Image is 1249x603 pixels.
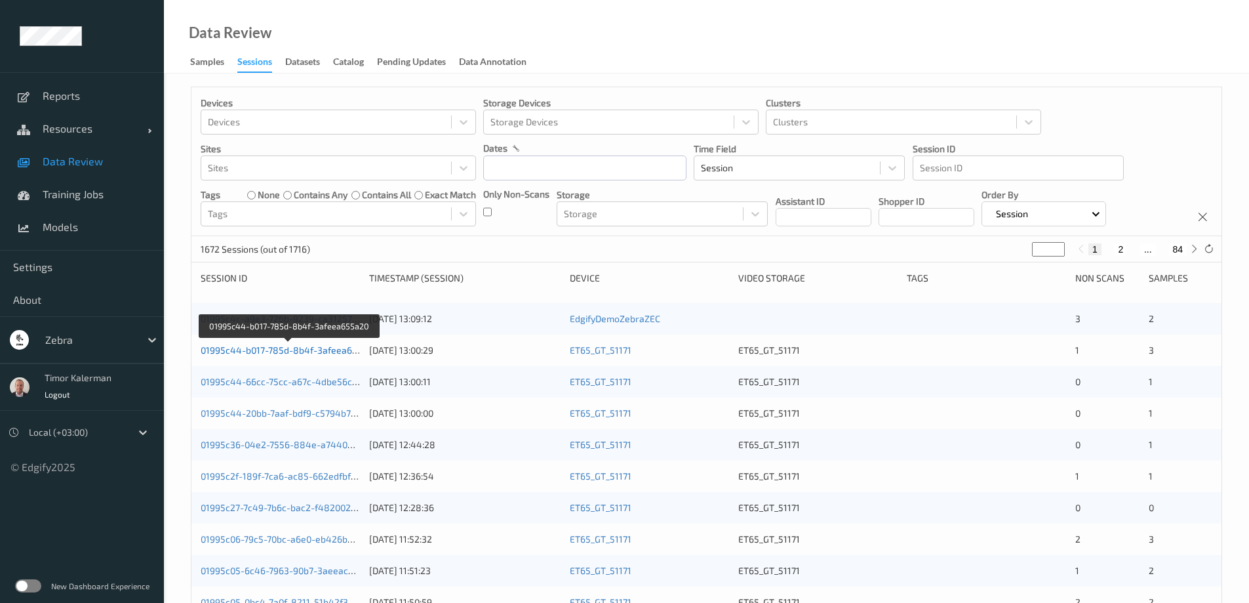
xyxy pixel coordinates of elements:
[570,376,631,387] a: ET65_GT_51171
[201,243,310,256] p: 1672 Sessions (out of 1716)
[201,439,386,450] a: 01995c36-04e2-7556-884e-a7440ab68938
[1075,344,1079,356] span: 1
[1075,407,1080,419] span: 0
[776,195,871,208] p: Assistant ID
[459,53,540,72] a: Data Annotation
[879,195,974,208] p: Shopper ID
[369,344,561,357] div: [DATE] 13:00:29
[981,188,1107,201] p: Order By
[369,438,561,451] div: [DATE] 12:44:28
[913,142,1124,156] p: Session ID
[201,407,376,419] a: 01995c44-20bb-7aaf-bdf9-c5794b761ba0
[570,344,631,356] a: ET65_GT_51171
[1075,533,1080,545] span: 2
[570,407,631,419] a: ET65_GT_51171
[738,344,898,357] div: ET65_GT_51171
[1114,243,1127,255] button: 2
[237,55,272,73] div: Sessions
[333,53,377,72] a: Catalog
[483,96,759,110] p: Storage Devices
[1075,313,1080,324] span: 3
[1075,376,1080,387] span: 0
[201,502,374,513] a: 01995c27-7c49-7b6c-bac2-f482002601fe
[1140,243,1156,255] button: ...
[570,565,631,576] a: ET65_GT_51171
[369,501,561,514] div: [DATE] 12:28:36
[738,438,898,451] div: ET65_GT_51171
[738,407,898,420] div: ET65_GT_51171
[258,188,280,201] label: none
[425,188,476,201] label: exact match
[1088,243,1101,255] button: 1
[1149,470,1153,482] span: 1
[362,188,411,201] label: contains all
[201,313,378,324] a: 01995c4c-a9e3-726b-9239-ca31257ebdce
[1168,243,1187,255] button: 84
[1149,407,1153,419] span: 1
[190,53,237,72] a: Samples
[377,55,446,72] div: Pending Updates
[201,533,380,545] a: 01995c06-79c5-70bc-a6e0-eb426bddb809
[201,188,220,201] p: Tags
[369,272,561,285] div: Timestamp (Session)
[1075,470,1079,482] span: 1
[369,407,561,420] div: [DATE] 13:00:00
[907,272,1066,285] div: Tags
[738,470,898,483] div: ET65_GT_51171
[570,313,660,324] a: EdgifyDemoZebraZEC
[738,501,898,514] div: ET65_GT_51171
[1075,502,1080,513] span: 0
[459,55,526,72] div: Data Annotation
[285,53,333,72] a: Datasets
[369,533,561,546] div: [DATE] 11:52:32
[369,470,561,483] div: [DATE] 12:36:54
[1149,313,1154,324] span: 2
[1149,439,1153,450] span: 1
[738,375,898,388] div: ET65_GT_51171
[1149,272,1212,285] div: Samples
[738,564,898,577] div: ET65_GT_51171
[201,272,360,285] div: Session ID
[377,53,459,72] a: Pending Updates
[1149,565,1154,576] span: 2
[201,142,476,156] p: Sites
[369,375,561,388] div: [DATE] 13:00:11
[285,55,320,72] div: Datasets
[1075,439,1080,450] span: 0
[570,502,631,513] a: ET65_GT_51171
[557,188,768,201] p: Storage
[570,533,631,545] a: ET65_GT_51171
[483,188,549,201] p: Only Non-Scans
[694,142,905,156] p: Time Field
[201,470,368,482] a: 01995c2f-189f-7ca6-ac85-662edfbf7b1f
[237,53,285,73] a: Sessions
[1149,502,1154,513] span: 0
[201,96,476,110] p: Devices
[1149,376,1153,387] span: 1
[1149,344,1154,356] span: 3
[189,26,271,39] div: Data Review
[738,533,898,546] div: ET65_GT_51171
[738,272,898,285] div: Video Storage
[333,55,364,72] div: Catalog
[201,344,378,356] a: 01995c44-b017-785d-8b4f-3afeea655a20
[483,142,507,155] p: dates
[766,96,1041,110] p: Clusters
[570,470,631,482] a: ET65_GT_51171
[190,55,224,72] div: Samples
[201,376,376,387] a: 01995c44-66cc-75cc-a67c-4dbe56cc0fbd
[991,207,1033,220] p: Session
[201,565,378,576] a: 01995c05-6c46-7963-90b7-3aeeaccd007d
[1075,565,1079,576] span: 1
[1075,272,1139,285] div: Non Scans
[570,272,729,285] div: Device
[369,564,561,577] div: [DATE] 11:51:23
[1149,533,1154,545] span: 3
[369,312,561,325] div: [DATE] 13:09:12
[570,439,631,450] a: ET65_GT_51171
[294,188,347,201] label: contains any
